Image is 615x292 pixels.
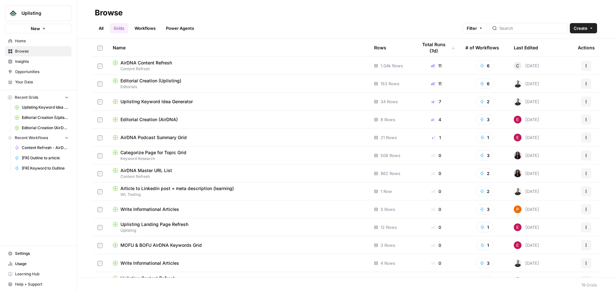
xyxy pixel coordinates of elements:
[381,206,395,213] span: 5 Rows
[514,241,521,249] img: 6hq96n2leobrsvlurjgw6fk7c669
[120,206,179,213] span: Write Informational Articles
[113,185,364,197] a: Article to Linkedin post + meta description (learning)WL Testing
[514,98,521,105] img: tk4fd38h7lsi92jkuiz1rjly28yk
[417,260,455,266] div: 0
[162,23,198,33] a: Power Agents
[417,134,455,141] div: 1
[120,185,234,192] span: Article to Linkedin post + meta description (learning)
[514,259,521,267] img: tk4fd38h7lsi92jkuiz1rjly28yk
[21,10,60,16] span: Uplisting
[113,275,364,287] a: Uplisting Content RefreshUplisting
[417,80,455,87] div: 11
[113,228,364,233] span: Uplisting
[113,192,364,197] span: WL Testing
[417,39,455,56] div: Total Runs (7d)
[514,134,521,141] img: 6hq96n2leobrsvlurjgw6fk7c669
[113,60,364,72] a: AirDNA Content RefreshContent Refresh
[22,165,69,171] span: [FR] Keyword to Outline
[417,242,455,248] div: 0
[476,204,494,214] button: 3
[15,271,69,277] span: Learning Hub
[5,5,71,21] button: Workspace: Uplisting
[113,242,364,248] a: MOFU & BOFU AirDNA Keywords Grid
[15,59,69,64] span: Insights
[120,221,188,228] span: Uplisting Landing Page Refresh
[120,78,181,84] span: Editorial Creation (Uplisting)
[514,277,521,285] img: 6hq96n2leobrsvlurjgw6fk7c669
[514,277,539,285] div: [DATE]
[463,23,487,33] button: Filter
[467,25,477,31] span: Filter
[476,96,494,107] button: 2
[514,98,539,105] div: [DATE]
[381,242,395,248] span: 3 Rows
[22,155,69,161] span: [FR] Outline to article
[381,80,399,87] span: 153 Rows
[417,152,455,159] div: 0
[131,23,160,33] a: Workflows
[113,98,364,105] a: Uplisting Keyword Idea Generator
[12,102,71,113] a: Uplisting Keyword Idea Generator
[120,260,179,266] span: Write Informational Articles
[476,114,494,125] button: 3
[12,123,71,133] a: Editorial Creation (AirDNA)
[113,167,364,179] a: AirDNA Master URL ListContent Refresh
[381,152,400,159] span: 508 Rows
[15,135,48,141] span: Recent Workflows
[113,116,364,123] a: Editorial Creation (AirDNA)
[417,206,455,213] div: 0
[95,8,123,18] div: Browse
[570,23,597,33] button: Create
[499,25,564,31] input: Search
[15,48,69,54] span: Browse
[5,133,71,143] button: Recent Workflows
[381,63,403,69] span: 1.04k Rows
[581,282,597,288] div: 19 Grids
[5,259,71,269] a: Usage
[574,25,587,31] span: Create
[31,25,40,32] span: New
[113,221,364,233] a: Uplisting Landing Page RefreshUplisting
[476,61,494,71] button: 6
[113,66,364,72] span: Content Refresh
[15,79,69,85] span: Your Data
[381,134,397,141] span: 21 Rows
[5,269,71,279] a: Learning Hub
[476,150,494,161] button: 3
[120,149,186,156] span: Categorize Page for Topic Grid
[514,152,539,159] div: [DATE]
[120,242,202,248] span: MOFU & BOFU AirDNA Keywords Grid
[417,98,455,105] div: 7
[514,116,539,123] div: [DATE]
[5,36,71,46] a: Home
[514,188,521,195] img: tk4fd38h7lsi92jkuiz1rjly28yk
[15,281,69,287] span: Help + Support
[5,279,71,289] button: Help + Support
[374,39,386,56] div: Rows
[381,170,400,177] span: 862 Rows
[514,205,521,213] img: xu30ppshd8bkp7ceaqkeigo10jen
[120,116,178,123] span: Editorial Creation (AirDNA)
[514,152,521,159] img: rox323kbkgutb4wcij4krxobkpon
[476,168,494,179] button: 2
[417,188,455,195] div: 0
[113,156,364,162] span: Keyword Research
[15,38,69,44] span: Home
[514,80,539,88] div: [DATE]
[113,174,364,179] span: Content Refresh
[15,69,69,75] span: Opportunities
[381,98,398,105] span: 34 Rows
[15,261,69,267] span: Usage
[113,78,364,90] a: Editorial Creation (Uplisting)Editorials
[5,77,71,87] a: Your Data
[15,251,69,256] span: Settings
[417,116,455,123] div: 4
[113,260,364,266] a: Write Informational Articles
[514,241,539,249] div: [DATE]
[120,60,172,66] span: AirDNA Content Refresh
[476,132,493,143] button: 1
[120,134,187,141] span: AirDNA Podcast Summary Grid
[7,7,19,19] img: Uplisting Logo
[12,163,71,173] a: [FR] Keyword to Outline
[12,113,71,123] a: Editorial Creation (Uplisting)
